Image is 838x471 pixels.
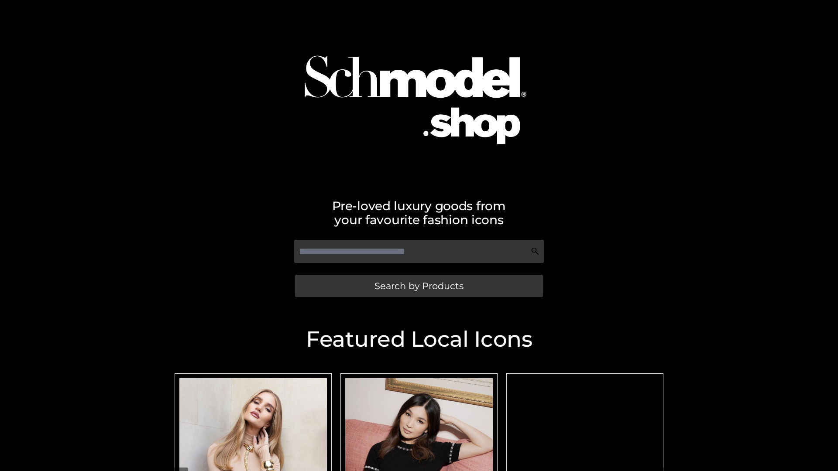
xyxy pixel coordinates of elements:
[170,199,668,227] h2: Pre-loved luxury goods from your favourite fashion icons
[374,281,464,290] span: Search by Products
[295,275,543,297] a: Search by Products
[170,328,668,350] h2: Featured Local Icons​
[531,247,539,256] img: Search Icon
